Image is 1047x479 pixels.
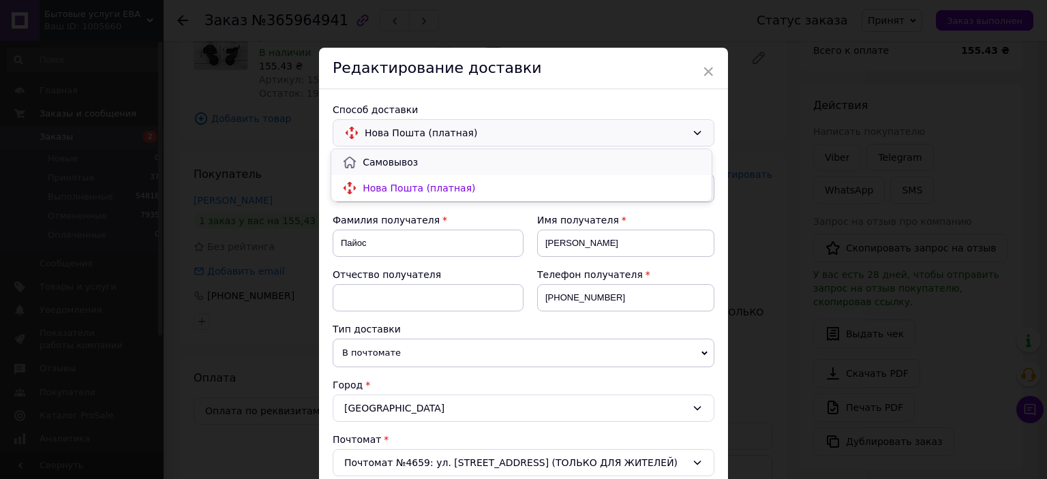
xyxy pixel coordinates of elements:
[333,395,714,422] div: [GEOGRAPHIC_DATA]
[537,215,619,226] span: Имя получателя
[333,269,441,280] span: Отчество получателя
[537,269,643,280] span: Телефон получателя
[363,155,701,169] span: Самовывоз
[333,103,714,117] div: Способ доставки
[333,215,440,226] span: Фамилия получателя
[333,449,714,476] div: Почтомат №4659: ул. [STREET_ADDRESS] (ТОЛЬКО ДЛЯ ЖИТЕЛЕЙ)
[319,48,728,89] div: Редактирование доставки
[333,378,714,392] div: Город
[365,125,686,140] span: Нова Пошта (платная)
[537,284,714,311] input: +380
[363,181,701,195] span: Нова Пошта (платная)
[333,339,714,367] span: В почтомате
[333,433,714,446] div: Почтомат
[333,324,401,335] span: Тип доставки
[702,60,714,83] span: ×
